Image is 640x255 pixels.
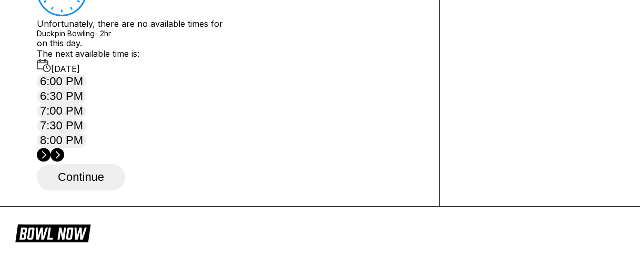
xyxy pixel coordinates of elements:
button: 6:00 PM [37,74,86,89]
a: Duckpin Bowling- 2hr [37,29,423,38]
button: 7:00 PM [37,104,86,118]
div: The next available time is: [37,48,423,74]
button: 6:30 PM [37,89,86,104]
div: Unfortunately, there are no available times for on this day. [37,18,423,48]
button: Continue [37,164,125,190]
button: 7:30 PM [37,118,86,133]
div: [DATE] [37,59,423,74]
button: 8:00 PM [37,133,86,148]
